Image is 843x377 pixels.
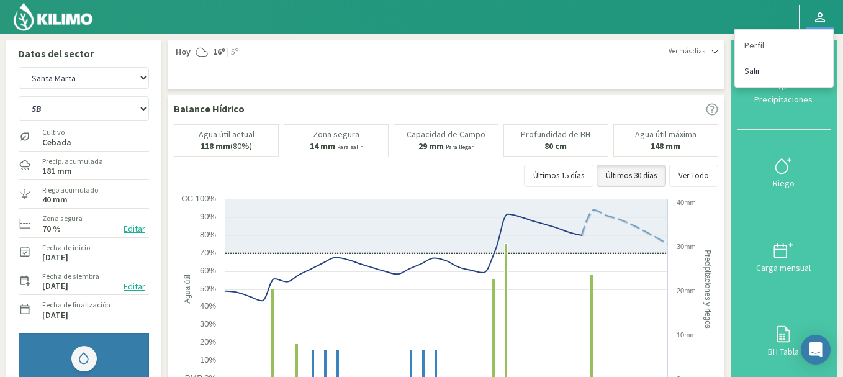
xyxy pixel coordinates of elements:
[42,271,99,282] label: Fecha de siembra
[446,143,474,151] small: Para llegar
[703,250,712,329] text: Precipitaciones y riegos
[635,130,696,139] p: Agua útil máxima
[42,167,72,175] label: 181 mm
[544,140,567,152] b: 80 cm
[200,212,216,221] text: 90%
[669,165,718,187] button: Ver Todo
[418,140,444,152] b: 29 mm
[42,282,68,290] label: [DATE]
[741,347,827,356] div: BH Tabla
[42,184,98,196] label: Riego acumulado
[737,214,831,298] button: Carga mensual
[521,130,590,139] p: Profundidad de BH
[677,287,696,294] text: 20mm
[310,140,335,152] b: 14 mm
[200,248,216,257] text: 70%
[313,130,359,139] p: Zona segura
[735,33,833,58] a: Perfil
[737,130,831,214] button: Riego
[524,165,593,187] button: Últimos 15 días
[42,127,71,138] label: Cultivo
[200,230,216,239] text: 80%
[741,179,827,188] div: Riego
[42,242,90,253] label: Fecha de inicio
[677,331,696,338] text: 10mm
[337,143,363,151] small: Para salir
[677,243,696,250] text: 30mm
[201,142,252,151] p: (80%)
[735,58,833,84] a: Salir
[120,279,149,294] button: Editar
[199,130,255,139] p: Agua útil actual
[183,275,192,304] text: Agua útil
[229,46,238,58] span: 5º
[19,46,149,61] p: Datos del sector
[42,225,61,233] label: 70 %
[12,2,94,32] img: Kilimo
[181,194,216,203] text: CC 100%
[597,165,666,187] button: Últimos 30 días
[200,284,216,293] text: 50%
[227,46,229,58] span: |
[200,301,216,311] text: 40%
[200,337,216,347] text: 20%
[407,130,485,139] p: Capacidad de Campo
[651,140,680,152] b: 148 mm
[200,355,216,365] text: 10%
[42,139,71,147] label: Cebada
[200,266,216,275] text: 60%
[120,222,149,236] button: Editar
[737,46,831,130] button: Precipitaciones
[201,140,230,152] b: 118 mm
[741,95,827,104] div: Precipitaciones
[741,263,827,272] div: Carga mensual
[42,156,103,167] label: Precip. acumulada
[42,213,83,224] label: Zona segura
[174,46,191,58] span: Hoy
[677,199,696,206] text: 40mm
[174,101,245,116] p: Balance Hídrico
[669,46,705,57] span: Ver más días
[213,46,225,57] strong: 16º
[200,319,216,329] text: 30%
[42,311,68,319] label: [DATE]
[42,299,110,311] label: Fecha de finalización
[42,253,68,261] label: [DATE]
[42,196,68,204] label: 40 mm
[801,335,831,365] div: Open Intercom Messenger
